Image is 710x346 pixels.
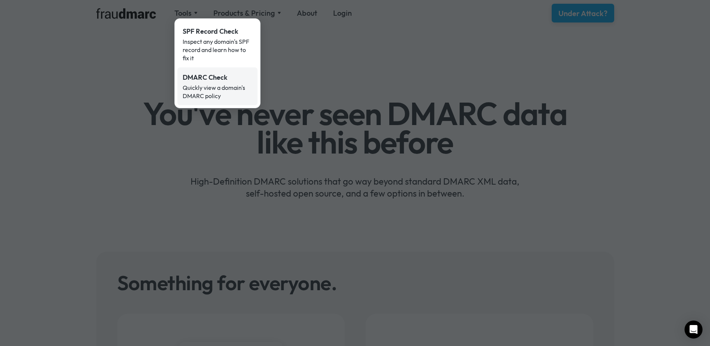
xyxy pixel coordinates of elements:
[685,321,703,339] div: Open Intercom Messenger
[177,67,258,105] a: DMARC CheckQuickly view a domain's DMARC policy
[177,21,258,67] a: SPF Record CheckInspect any domain's SPF record and learn how to fix it
[183,73,252,82] div: DMARC Check
[183,84,252,100] div: Quickly view a domain's DMARC policy
[174,18,260,108] nav: Tools
[183,27,252,36] div: SPF Record Check
[183,37,252,62] div: Inspect any domain's SPF record and learn how to fix it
